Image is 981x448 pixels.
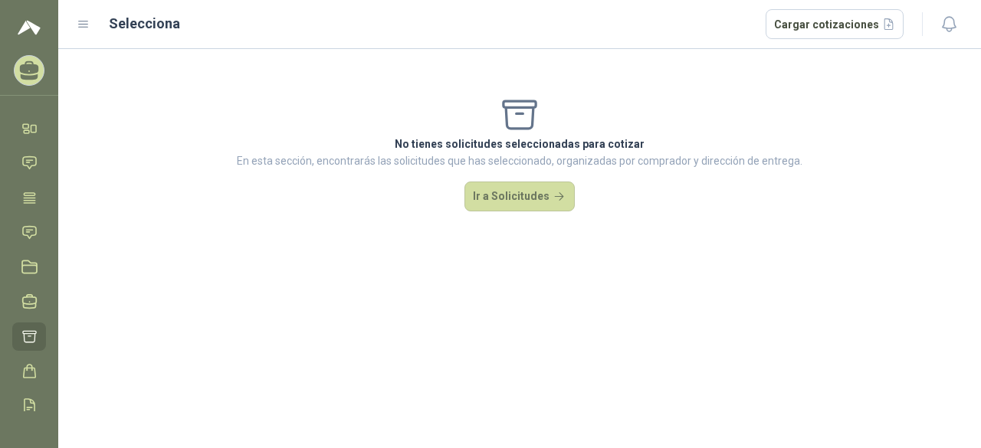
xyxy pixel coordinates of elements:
[766,9,904,40] button: Cargar cotizaciones
[237,152,802,169] p: En esta sección, encontrarás las solicitudes que has seleccionado, organizadas por comprador y di...
[109,13,180,34] h2: Selecciona
[18,18,41,37] img: Logo peakr
[237,136,802,152] p: No tienes solicitudes seleccionadas para cotizar
[464,181,575,212] button: Ir a Solicitudes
